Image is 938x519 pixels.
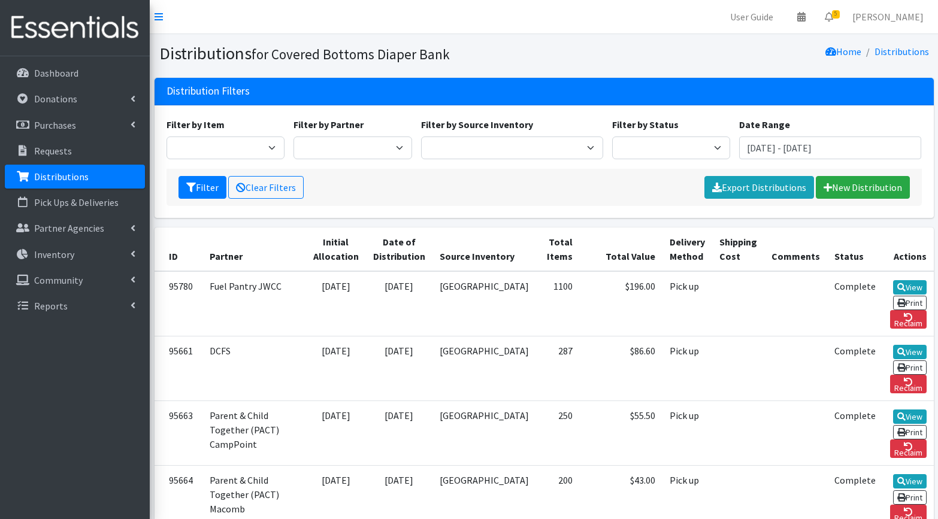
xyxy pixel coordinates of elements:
[159,43,540,64] h1: Distributions
[827,401,883,466] td: Complete
[580,227,662,271] th: Total Value
[34,67,78,79] p: Dashboard
[167,85,250,98] h3: Distribution Filters
[536,336,580,400] td: 287
[34,300,68,312] p: Reports
[432,227,536,271] th: Source Inventory
[612,117,679,132] label: Filter by Status
[662,401,712,466] td: Pick up
[306,401,366,466] td: [DATE]
[827,227,883,271] th: Status
[890,439,927,458] a: Reclaim
[155,227,202,271] th: ID
[34,119,76,131] p: Purchases
[893,345,927,359] a: View
[816,176,910,199] a: New Distribution
[432,336,536,400] td: [GEOGRAPHIC_DATA]
[890,310,927,329] a: Reclaim
[167,117,225,132] label: Filter by Item
[827,336,883,400] td: Complete
[34,171,89,183] p: Distributions
[5,113,145,137] a: Purchases
[890,375,927,393] a: Reclaim
[580,271,662,336] td: $196.00
[5,87,145,111] a: Donations
[202,336,306,400] td: DCFS
[5,190,145,214] a: Pick Ups & Deliveries
[764,227,827,271] th: Comments
[893,474,927,488] a: View
[34,274,83,286] p: Community
[421,117,533,132] label: Filter by Source Inventory
[155,271,202,336] td: 95780
[5,216,145,240] a: Partner Agencies
[815,5,843,29] a: 5
[432,401,536,466] td: [GEOGRAPHIC_DATA]
[5,61,145,85] a: Dashboard
[662,227,712,271] th: Delivery Method
[34,248,74,260] p: Inventory
[366,401,432,466] td: [DATE]
[202,271,306,336] td: Fuel Pantry JWCC
[721,5,783,29] a: User Guide
[34,145,72,157] p: Requests
[5,8,145,48] img: HumanEssentials
[580,336,662,400] td: $86.60
[5,139,145,163] a: Requests
[662,271,712,336] td: Pick up
[827,271,883,336] td: Complete
[536,401,580,466] td: 250
[5,165,145,189] a: Distributions
[252,45,450,63] small: for Covered Bottoms Diaper Bank
[155,336,202,400] td: 95661
[893,296,927,310] a: Print
[893,490,927,505] a: Print
[825,45,861,57] a: Home
[228,176,304,199] a: Clear Filters
[366,336,432,400] td: [DATE]
[202,227,306,271] th: Partner
[306,227,366,271] th: Initial Allocation
[34,222,104,234] p: Partner Agencies
[432,271,536,336] td: [GEOGRAPHIC_DATA]
[293,117,364,132] label: Filter by Partner
[832,10,840,19] span: 5
[34,196,119,208] p: Pick Ups & Deliveries
[843,5,933,29] a: [PERSON_NAME]
[704,176,814,199] a: Export Distributions
[202,401,306,466] td: Parent & Child Together (PACT) CampPoint
[155,401,202,466] td: 95663
[536,271,580,336] td: 1100
[893,409,927,424] a: View
[893,280,927,295] a: View
[580,401,662,466] td: $55.50
[893,425,927,439] a: Print
[739,117,790,132] label: Date Range
[5,294,145,318] a: Reports
[366,227,432,271] th: Date of Distribution
[178,176,226,199] button: Filter
[306,336,366,400] td: [DATE]
[5,242,145,266] a: Inventory
[306,271,366,336] td: [DATE]
[662,336,712,400] td: Pick up
[536,227,580,271] th: Total Items
[5,268,145,292] a: Community
[875,45,929,57] a: Distributions
[34,93,77,105] p: Donations
[366,271,432,336] td: [DATE]
[712,227,764,271] th: Shipping Cost
[893,360,927,375] a: Print
[739,136,921,159] input: January 1, 2011 - December 31, 2011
